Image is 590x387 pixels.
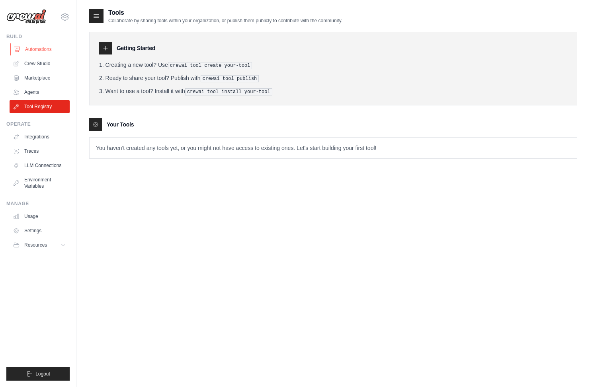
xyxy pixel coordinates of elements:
[99,61,567,69] li: Creating a new tool? Use
[108,18,342,24] p: Collaborate by sharing tools within your organization, or publish them publicly to contribute wit...
[99,87,567,95] li: Want to use a tool? Install it with
[6,200,70,207] div: Manage
[10,224,70,237] a: Settings
[10,43,70,56] a: Automations
[10,239,70,251] button: Resources
[6,367,70,381] button: Logout
[185,88,272,95] pre: crewai tool install your-tool
[99,74,567,82] li: Ready to share your tool? Publish with
[108,8,342,18] h2: Tools
[10,173,70,193] a: Environment Variables
[117,44,155,52] h3: Getting Started
[10,100,70,113] a: Tool Registry
[6,9,46,24] img: Logo
[107,121,134,128] h3: Your Tools
[10,159,70,172] a: LLM Connections
[10,86,70,99] a: Agents
[10,130,70,143] a: Integrations
[201,75,259,82] pre: crewai tool publish
[10,72,70,84] a: Marketplace
[6,33,70,40] div: Build
[6,121,70,127] div: Operate
[10,57,70,70] a: Crew Studio
[10,145,70,158] a: Traces
[35,371,50,377] span: Logout
[168,62,252,69] pre: crewai tool create your-tool
[90,138,577,158] p: You haven't created any tools yet, or you might not have access to existing ones. Let's start bui...
[10,210,70,223] a: Usage
[24,242,47,248] span: Resources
